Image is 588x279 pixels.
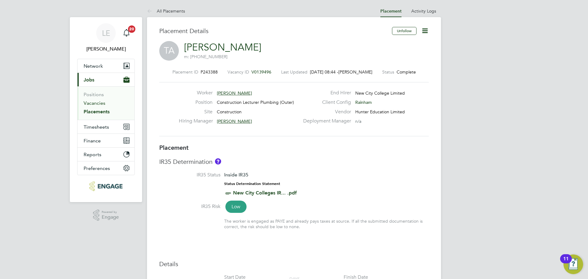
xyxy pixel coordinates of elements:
[411,8,436,14] a: Activity Logs
[179,109,213,115] label: Site
[159,172,221,178] label: IR35 Status
[355,100,372,105] span: Rainham
[84,63,103,69] span: Network
[84,77,94,83] span: Jobs
[355,109,405,115] span: Hunter Education Limited
[102,29,110,37] span: LE
[102,209,119,215] span: Powered by
[355,90,405,96] span: New City College Limited
[77,59,134,73] button: Network
[159,41,179,61] span: TA
[120,23,133,43] a: 20
[179,118,213,124] label: Hiring Manager
[300,109,351,115] label: Vendor
[77,23,135,53] a: LE[PERSON_NAME]
[102,215,119,220] span: Engage
[397,69,416,75] span: Complete
[217,119,252,124] span: [PERSON_NAME]
[184,41,261,53] a: [PERSON_NAME]
[147,8,185,14] a: All Placements
[77,45,135,53] span: Laurence Elkington
[217,109,242,115] span: Construction
[225,201,247,213] span: Low
[300,118,351,124] label: Deployment Manager
[224,172,248,178] span: Inside IR35
[159,144,189,151] b: Placement
[179,99,213,106] label: Position
[128,25,135,33] span: 20
[179,90,213,96] label: Worker
[77,148,134,161] button: Reports
[84,100,105,106] a: Vacancies
[392,27,417,35] button: Unfollow
[380,9,401,14] a: Placement
[217,100,294,105] span: Construction Lecturer Plumbing (Outer)
[224,182,280,186] strong: Status Determination Statement
[159,260,429,268] h3: Details
[159,158,429,166] h3: IR35 Determination
[77,120,134,134] button: Timesheets
[93,209,119,221] a: Powered byEngage
[201,69,218,75] span: P243388
[77,161,134,175] button: Preferences
[233,190,297,196] a: New City Colleges IR... .pdf
[300,99,351,106] label: Client Config
[84,165,110,171] span: Preferences
[251,69,271,75] span: V0139496
[338,69,372,75] span: [PERSON_NAME]
[228,69,249,75] label: Vacancy ID
[84,152,101,157] span: Reports
[172,69,198,75] label: Placement ID
[563,259,569,267] div: 11
[382,69,394,75] label: Status
[217,90,252,96] span: [PERSON_NAME]
[159,203,221,210] label: IR35 Risk
[224,218,429,229] div: The worker is engaged as PAYE and already pays taxes at source. If all the submitted documentatio...
[310,69,338,75] span: [DATE] 08:44 -
[300,90,351,96] label: End Hirer
[77,134,134,147] button: Finance
[215,158,221,164] button: About IR35
[89,181,122,191] img: huntereducation-logo-retina.png
[84,124,109,130] span: Timesheets
[77,73,134,86] button: Jobs
[84,138,101,144] span: Finance
[77,181,135,191] a: Go to home page
[184,54,228,59] span: m: [PHONE_NUMBER]
[563,254,583,274] button: Open Resource Center, 11 new notifications
[70,17,142,202] nav: Main navigation
[281,69,307,75] label: Last Updated
[159,27,387,35] h3: Placement Details
[84,109,110,115] a: Placements
[355,119,361,124] span: n/a
[77,86,134,120] div: Jobs
[84,92,104,97] a: Positions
